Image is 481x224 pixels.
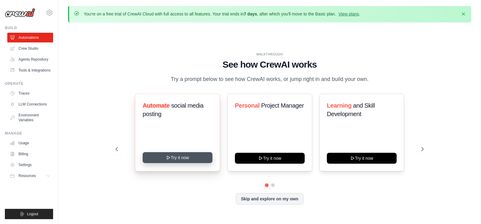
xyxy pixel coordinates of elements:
span: Learning [327,102,351,109]
span: Resources [19,173,36,178]
div: Operate [5,81,53,86]
a: Usage [7,138,53,148]
div: WALKTHROUGH [116,52,424,57]
button: Logout [5,209,53,219]
button: Resources [7,171,53,181]
span: social media posting [143,102,204,117]
a: Agents Repository [7,55,53,64]
h1: See how CrewAI works [116,59,424,70]
p: You're on a free trial of CrewAI Cloud with full access to all features. Your trial ends in , aft... [84,11,360,17]
iframe: Chat Widget [451,195,481,224]
p: Try a prompt below to see how CrewAI works, or jump right in and build your own. [168,75,372,84]
div: Build [5,25,53,30]
span: and Skill Development [327,102,375,117]
a: Traces [7,89,53,98]
span: Personal [235,102,259,109]
img: Logo [5,8,35,17]
strong: 7 days [244,12,257,16]
a: View plans [338,12,359,16]
span: Project Manager [261,102,304,109]
button: Skip and explore on my own [236,193,303,205]
span: Logout [27,212,38,216]
button: Try it now [327,153,397,164]
a: Environment Variables [7,110,53,125]
div: Manage [5,131,53,136]
span: Automate [143,102,170,109]
a: Billing [7,149,53,159]
a: Tools & Integrations [7,65,53,75]
a: Crew Studio [7,44,53,53]
button: Try it now [235,153,305,164]
button: Try it now [143,152,212,163]
a: Automations [7,33,53,42]
a: LLM Connections [7,99,53,109]
a: Settings [7,160,53,170]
